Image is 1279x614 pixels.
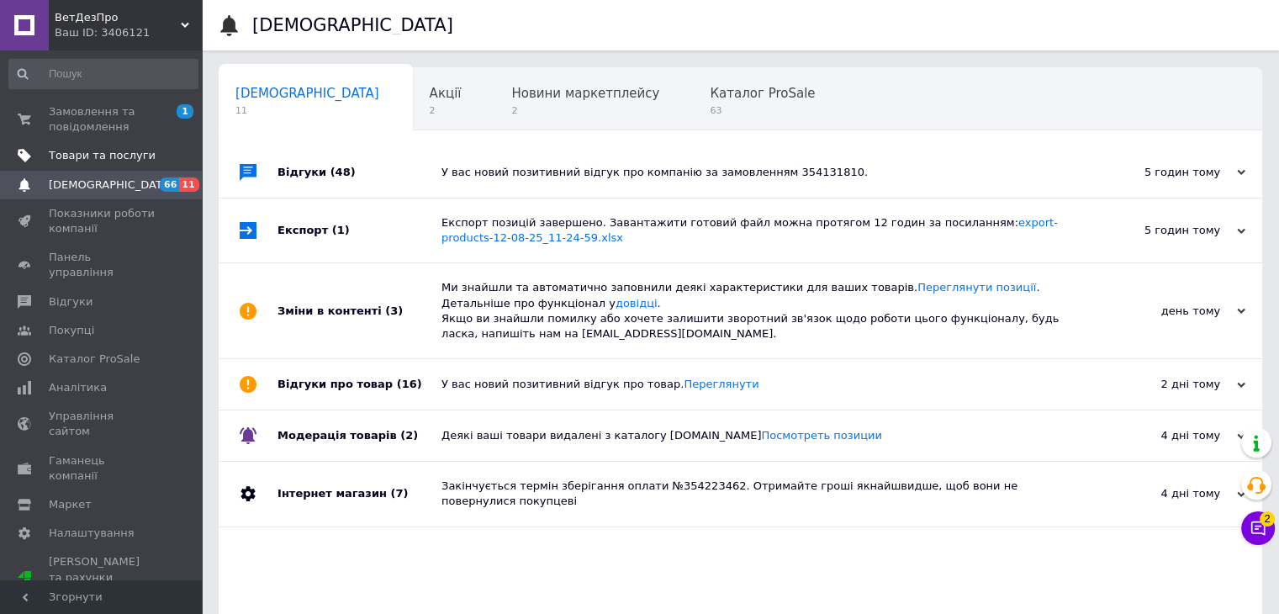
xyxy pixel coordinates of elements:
span: 11 [179,177,198,192]
span: Гаманець компанії [49,453,156,484]
span: 66 [160,177,179,192]
span: Акції [430,86,462,101]
span: [DEMOGRAPHIC_DATA] [235,86,379,101]
div: Закінчується термін зберігання оплати №354223462. Отримайте гроші якнайшвидше, щоб вони не поверн... [441,479,1077,509]
div: У вас новий позитивний відгук про товар. [441,377,1077,392]
div: Інтернет магазин [277,462,441,526]
span: (2) [400,429,418,442]
div: Деякі ваші товари видалені з каталогу [DOMAIN_NAME] [441,428,1077,443]
div: Модерація товарів [277,410,441,461]
span: Товари та послуги [49,148,156,163]
a: довідці [616,297,658,310]
span: [PERSON_NAME] та рахунки [49,554,156,601]
span: Покупці [49,323,94,338]
div: Експорт [277,198,441,262]
div: 4 дні тому [1077,486,1245,501]
span: Новини маркетплейсу [511,86,659,101]
span: (7) [390,487,408,500]
span: 2 [1260,511,1275,527]
span: 2 [511,104,659,117]
a: Посмотреть позиции [761,429,881,442]
span: Панель управління [49,250,156,280]
div: Експорт позицій завершено. Завантажити готовий файл можна протягом 12 годин за посиланням: [441,215,1077,246]
div: день тому [1077,304,1245,319]
div: Зміни в контенті [277,263,441,358]
div: 5 годин тому [1077,223,1245,238]
span: (3) [385,304,403,317]
span: ВетДезПро [55,10,181,25]
div: Ми знайшли та автоматично заповнили деякі характеристики для ваших товарів. . Детальніше про функ... [441,280,1077,341]
span: Маркет [49,497,92,512]
div: 4 дні тому [1077,428,1245,443]
span: Каталог ProSale [710,86,815,101]
span: 1 [177,104,193,119]
div: Ваш ID: 3406121 [55,25,202,40]
h1: [DEMOGRAPHIC_DATA] [252,15,453,35]
a: Переглянути позиції [917,281,1036,294]
span: (1) [332,224,350,236]
span: Показники роботи компанії [49,206,156,236]
span: Відгуки [49,294,92,310]
span: (48) [330,166,356,178]
span: Замовлення та повідомлення [49,104,156,135]
span: Управління сайтом [49,409,156,439]
span: 63 [710,104,815,117]
span: [DEMOGRAPHIC_DATA] [49,177,173,193]
span: 11 [235,104,379,117]
span: 2 [430,104,462,117]
div: У вас новий позитивний відгук про компанію за замовленням 354131810. [441,165,1077,180]
div: Відгуки про товар [277,359,441,410]
div: Відгуки [277,147,441,198]
div: 5 годин тому [1077,165,1245,180]
span: (16) [397,378,422,390]
div: 2 дні тому [1077,377,1245,392]
input: Пошук [8,59,198,89]
span: Каталог ProSale [49,352,140,367]
button: Чат з покупцем2 [1241,511,1275,545]
span: Аналітика [49,380,107,395]
a: export-products-12-08-25_11-24-59.xlsx [441,216,1058,244]
span: Налаштування [49,526,135,541]
a: Переглянути [684,378,758,390]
